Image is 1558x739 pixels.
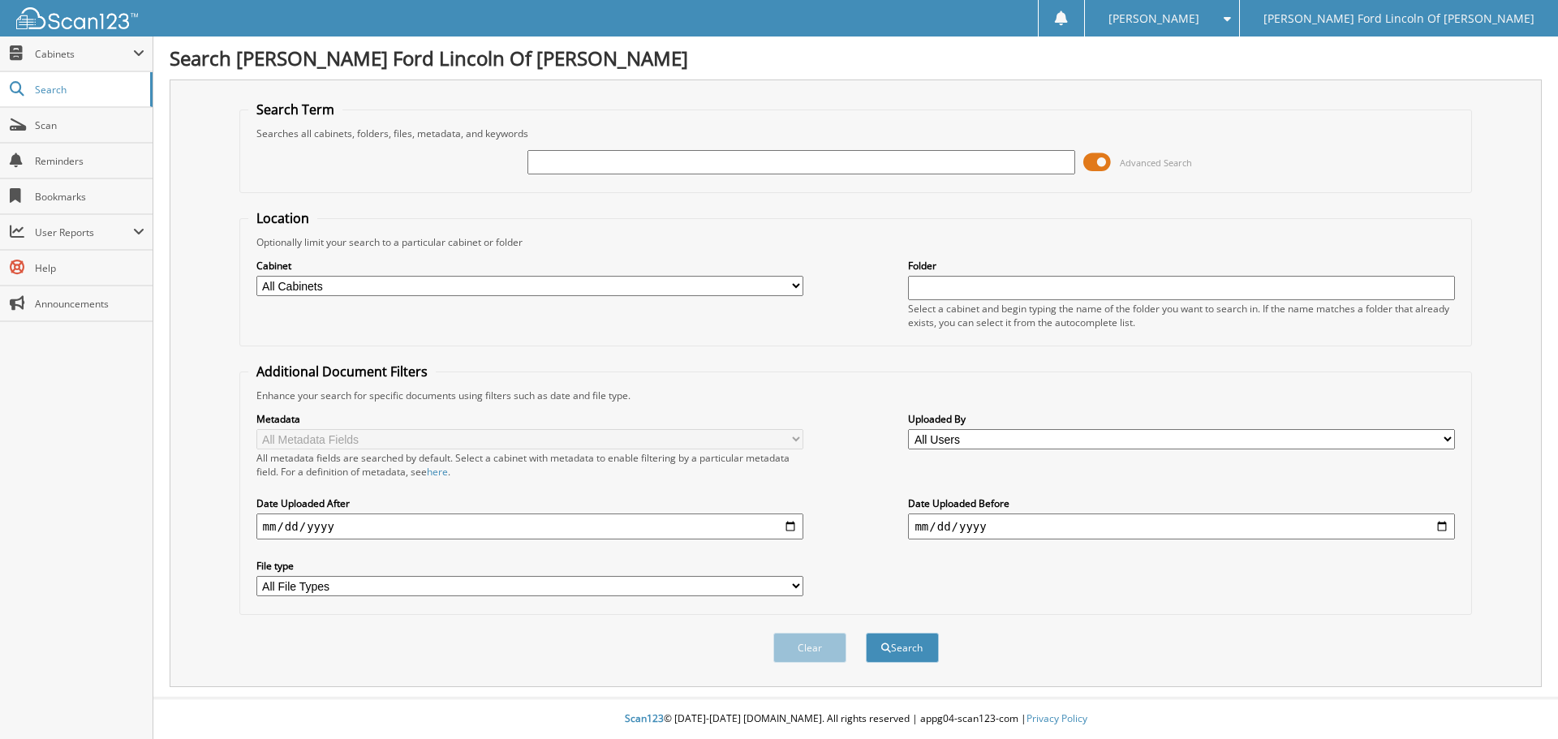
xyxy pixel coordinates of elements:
legend: Additional Document Filters [248,363,436,380]
label: Date Uploaded Before [908,496,1455,510]
div: Searches all cabinets, folders, files, metadata, and keywords [248,127,1464,140]
legend: Search Term [248,101,342,118]
span: Scan123 [625,711,664,725]
span: [PERSON_NAME] [1108,14,1199,24]
label: Cabinet [256,259,803,273]
span: Advanced Search [1120,157,1192,169]
legend: Location [248,209,317,227]
h1: Search [PERSON_NAME] Ford Lincoln Of [PERSON_NAME] [170,45,1542,71]
label: File type [256,559,803,573]
span: Help [35,261,144,275]
div: © [DATE]-[DATE] [DOMAIN_NAME]. All rights reserved | appg04-scan123-com | [153,699,1558,739]
a: Privacy Policy [1026,711,1087,725]
span: Scan [35,118,144,132]
label: Date Uploaded After [256,496,803,510]
span: User Reports [35,226,133,239]
span: Reminders [35,154,144,168]
label: Folder [908,259,1455,273]
button: Search [866,633,939,663]
a: here [427,465,448,479]
img: scan123-logo-white.svg [16,7,138,29]
div: Enhance your search for specific documents using filters such as date and file type. [248,389,1464,402]
div: Select a cabinet and begin typing the name of the folder you want to search in. If the name match... [908,302,1455,329]
input: start [256,513,803,539]
span: [PERSON_NAME] Ford Lincoln Of [PERSON_NAME] [1263,14,1534,24]
span: Bookmarks [35,190,144,204]
iframe: Chat Widget [1477,661,1558,739]
div: All metadata fields are searched by default. Select a cabinet with metadata to enable filtering b... [256,451,803,479]
div: Optionally limit your search to a particular cabinet or folder [248,235,1464,249]
span: Announcements [35,297,144,311]
input: end [908,513,1455,539]
span: Cabinets [35,47,133,61]
label: Uploaded By [908,412,1455,426]
button: Clear [773,633,846,663]
span: Search [35,83,142,97]
label: Metadata [256,412,803,426]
